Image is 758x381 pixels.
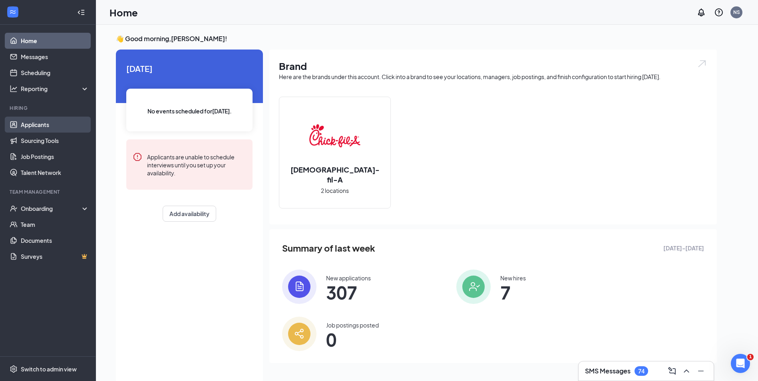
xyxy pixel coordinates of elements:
div: New applications [326,274,371,282]
a: Talent Network [21,165,89,181]
h2: [DEMOGRAPHIC_DATA]-fil-A [279,165,390,185]
div: New hires [500,274,526,282]
div: Switch to admin view [21,365,77,373]
a: SurveysCrown [21,248,89,264]
img: Chick-fil-A [309,110,360,161]
svg: ComposeMessage [667,366,677,376]
a: Job Postings [21,149,89,165]
h3: 👋 Good morning, [PERSON_NAME] ! [116,34,717,43]
a: Sourcing Tools [21,133,89,149]
iframe: Intercom live chat [731,354,750,373]
h1: Home [109,6,138,19]
span: [DATE] [126,62,253,75]
img: icon [282,270,316,304]
span: 1 [747,354,754,360]
svg: ChevronUp [682,366,691,376]
svg: Minimize [696,366,706,376]
span: 307 [326,285,371,300]
div: Team Management [10,189,88,195]
button: ChevronUp [680,365,693,377]
a: Team [21,216,89,232]
div: 74 [638,368,645,375]
a: Home [21,33,89,49]
a: Scheduling [21,65,89,81]
button: Minimize [694,365,707,377]
img: icon [456,270,491,304]
svg: Analysis [10,85,18,93]
span: 7 [500,285,526,300]
span: No events scheduled for [DATE] . [147,107,232,115]
svg: Error [133,152,142,162]
span: [DATE] - [DATE] [663,244,704,252]
h3: SMS Messages [585,367,631,375]
button: Add availability [163,206,216,222]
svg: Collapse [77,8,85,16]
span: 2 locations [321,186,349,195]
div: Hiring [10,105,88,111]
img: icon [282,317,316,351]
svg: Settings [10,365,18,373]
div: NS [733,9,740,16]
svg: QuestionInfo [714,8,724,17]
a: Documents [21,232,89,248]
svg: WorkstreamLogo [9,8,17,16]
div: Onboarding [21,204,82,212]
img: open.6027fd2a22e1237b5b06.svg [697,59,707,68]
div: Here are the brands under this account. Click into a brand to see your locations, managers, job p... [279,73,707,81]
svg: UserCheck [10,204,18,212]
a: Applicants [21,117,89,133]
h1: Brand [279,59,707,73]
span: 0 [326,332,379,347]
span: Summary of last week [282,241,375,255]
div: Applicants are unable to schedule interviews until you set up your availability. [147,152,246,177]
svg: Notifications [696,8,706,17]
div: Job postings posted [326,321,379,329]
div: Reporting [21,85,90,93]
a: Messages [21,49,89,65]
button: ComposeMessage [666,365,678,377]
